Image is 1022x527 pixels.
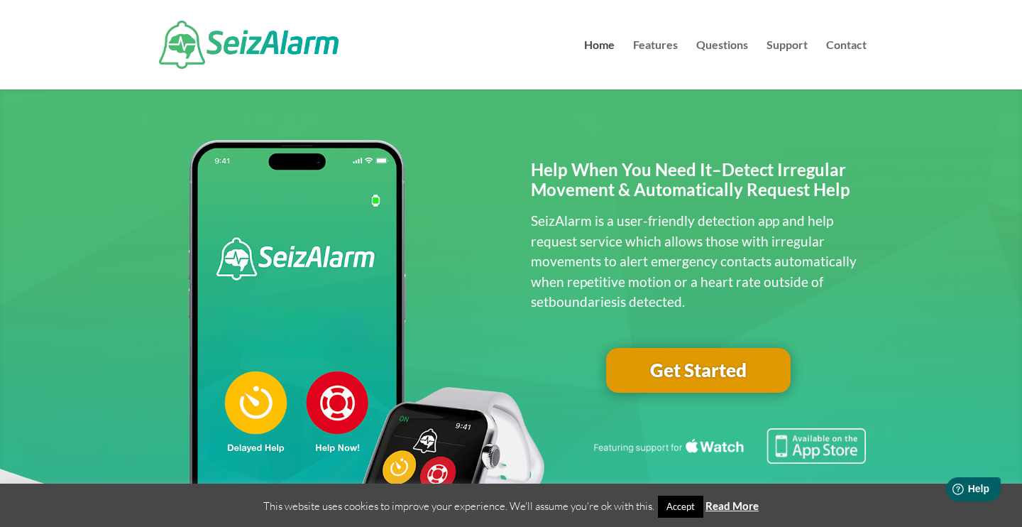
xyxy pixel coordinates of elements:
iframe: Help widget launcher [896,472,1006,511]
a: Get Started [606,348,791,393]
span: This website uses cookies to improve your experience. We'll assume you're ok with this. [263,499,759,513]
a: Home [584,40,615,89]
a: Support [766,40,808,89]
a: Features [633,40,678,89]
a: Read More [705,499,759,512]
span: boundaries [549,293,617,310]
a: Contact [826,40,867,89]
img: SeizAlarm [159,21,339,69]
a: Featuring seizure detection support for the Apple Watch [591,450,867,467]
img: Seizure detection available in the Apple App Store. [591,428,867,464]
a: Questions [696,40,748,89]
a: Accept [658,496,703,518]
h2: Help When You Need It–Detect Irregular Movement & Automatically Request Help [531,160,867,208]
p: SeizAlarm is a user-friendly detection app and help request service which allows those with irreg... [531,211,867,313]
